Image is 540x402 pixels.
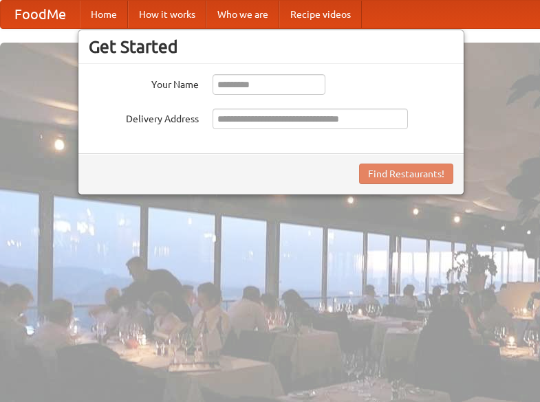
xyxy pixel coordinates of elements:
[359,164,453,184] button: Find Restaurants!
[89,109,199,126] label: Delivery Address
[128,1,206,28] a: How it works
[279,1,362,28] a: Recipe videos
[80,1,128,28] a: Home
[89,36,453,57] h3: Get Started
[206,1,279,28] a: Who we are
[1,1,80,28] a: FoodMe
[89,74,199,91] label: Your Name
